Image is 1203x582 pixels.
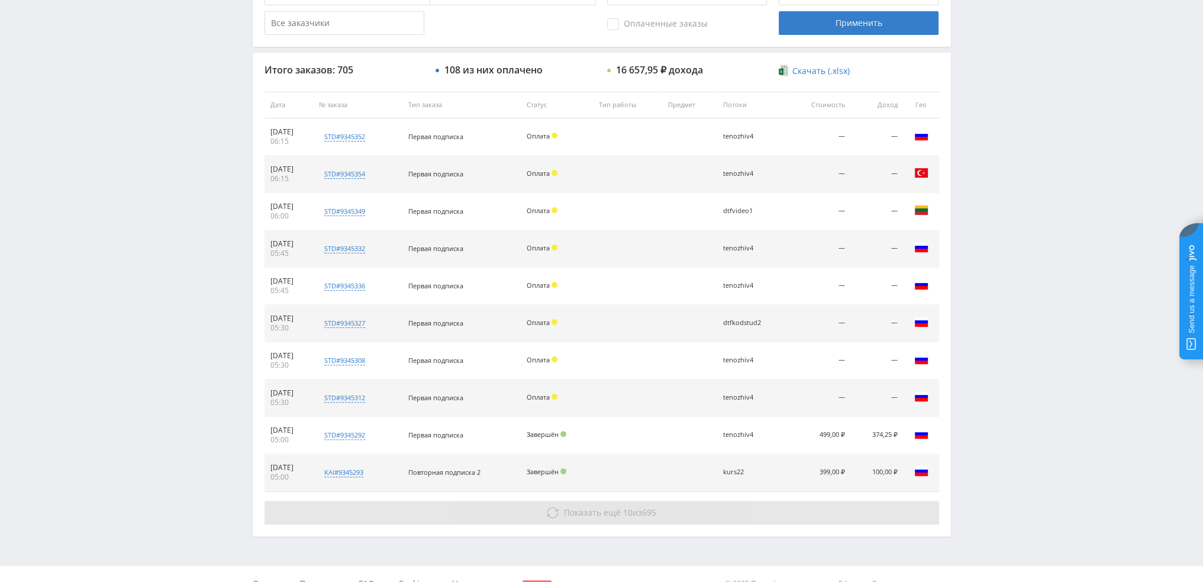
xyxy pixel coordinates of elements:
span: Холд [551,170,557,176]
img: tur.png [914,166,928,180]
div: tenozhiv4 [723,431,776,439]
button: Показать ещё 10из695 [265,501,939,525]
div: Применить [779,11,938,35]
th: Статус [521,92,593,118]
img: rus.png [914,352,928,366]
div: std#9345349 [324,207,365,216]
img: ltu.png [914,203,928,217]
div: tenozhiv4 [723,394,776,401]
div: [DATE] [270,239,308,249]
td: — [787,118,851,156]
td: — [851,156,904,193]
span: Первая подписка [408,356,463,365]
th: Предмет [662,92,717,118]
div: dtfvideo1 [723,207,776,215]
span: Оплата [527,206,550,215]
span: Первая подписка [408,169,463,178]
div: [DATE] [270,351,308,361]
td: — [851,380,904,417]
span: Завершён [527,430,559,439]
span: Оплата [527,243,550,252]
img: xlsx [779,65,789,76]
td: — [851,230,904,268]
span: Первая подписка [408,244,463,253]
div: 06:00 [270,211,308,221]
span: Скачать (.xlsx) [792,66,850,76]
th: Гео [904,92,939,118]
td: 399,00 ₽ [787,454,851,491]
div: tenozhiv4 [723,245,776,252]
td: 100,00 ₽ [851,454,904,491]
span: из [564,507,656,518]
span: Оплата [527,131,550,140]
td: — [851,342,904,380]
span: Холд [551,207,557,213]
div: tenozhiv4 [723,282,776,290]
span: Холд [551,394,557,400]
td: — [787,156,851,193]
div: Итого заказов: 705 [265,65,424,75]
div: std#9345312 [324,393,365,403]
span: Оплаченные заказы [607,18,708,30]
div: 05:30 [270,323,308,333]
span: Первая подписка [408,430,463,439]
td: — [787,193,851,230]
td: — [851,305,904,342]
div: 05:45 [270,286,308,295]
span: Первая подписка [408,207,463,216]
div: [DATE] [270,426,308,435]
div: tenozhiv4 [723,133,776,140]
div: tenozhiv4 [723,170,776,178]
img: rus.png [914,390,928,404]
span: Первая подписка [408,393,463,402]
span: Показать ещё [564,507,621,518]
th: Тип работы [593,92,662,118]
img: rus.png [914,278,928,292]
div: [DATE] [270,127,308,137]
span: Холд [551,245,557,250]
div: [DATE] [270,165,308,174]
a: Скачать (.xlsx) [779,65,850,77]
td: — [851,193,904,230]
span: Оплата [527,393,550,401]
span: Оплата [527,281,550,290]
div: [DATE] [270,314,308,323]
span: Первая подписка [408,132,463,141]
div: 05:30 [270,361,308,370]
td: — [787,380,851,417]
img: rus.png [914,240,928,255]
div: std#9345327 [324,319,365,328]
th: Тип заказа [402,92,521,118]
span: Первая подписка [408,281,463,290]
span: Первая подписка [408,319,463,327]
th: Дата [265,92,314,118]
span: Завершён [527,467,559,476]
span: Холд [551,282,557,288]
div: std#9345352 [324,132,365,142]
td: — [787,305,851,342]
span: Холд [551,133,557,139]
th: Стоимость [787,92,851,118]
div: [DATE] [270,202,308,211]
img: rus.png [914,128,928,143]
img: rus.png [914,427,928,441]
span: Оплата [527,355,550,364]
img: rus.png [914,315,928,329]
span: Подтвержден [560,468,566,474]
div: std#9345292 [324,430,365,440]
span: Оплата [527,169,550,178]
td: 374,25 ₽ [851,417,904,454]
div: 06:15 [270,137,308,146]
td: — [851,118,904,156]
div: std#9345308 [324,356,365,365]
div: 06:15 [270,174,308,184]
div: [DATE] [270,388,308,398]
div: 05:30 [270,398,308,407]
div: 05:00 [270,472,308,482]
td: — [787,230,851,268]
th: Доход [851,92,904,118]
span: Холд [551,319,557,325]
td: 499,00 ₽ [787,417,851,454]
th: № заказа [313,92,402,118]
span: Повторная подписка 2 [408,468,480,477]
